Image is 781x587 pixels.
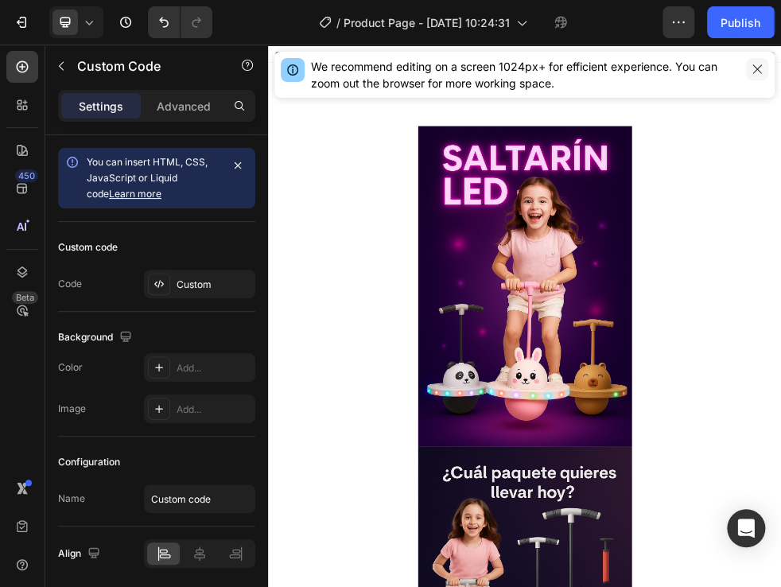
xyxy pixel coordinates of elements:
div: Publish [721,14,760,31]
div: Add... [177,361,251,375]
div: Beta [12,291,38,304]
span: / [336,14,340,31]
div: Image [58,402,86,416]
div: Background [58,327,135,348]
p: Settings [79,98,123,115]
div: Open Intercom Messenger [727,509,765,547]
div: Align [58,543,103,565]
p: Advanced [157,98,211,115]
div: Add... [177,402,251,417]
a: Learn more [109,188,161,200]
div: Custom [177,278,251,292]
div: Name [58,492,85,506]
div: 450 [15,169,38,182]
div: Color [58,360,83,375]
div: Undo/Redo [148,6,212,38]
button: Publish [707,6,774,38]
p: Custom Code [77,56,212,76]
iframe: Design area [268,45,781,587]
div: Custom code [58,240,118,255]
div: Configuration [58,455,120,469]
div: We recommend editing on a screen 1024px+ for efficient experience. You can zoom out the browser f... [311,58,740,91]
span: You can insert HTML, CSS, JavaScript or Liquid code [87,156,208,200]
div: Code [58,277,82,291]
span: Product Page - [DATE] 10:24:31 [344,14,510,31]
